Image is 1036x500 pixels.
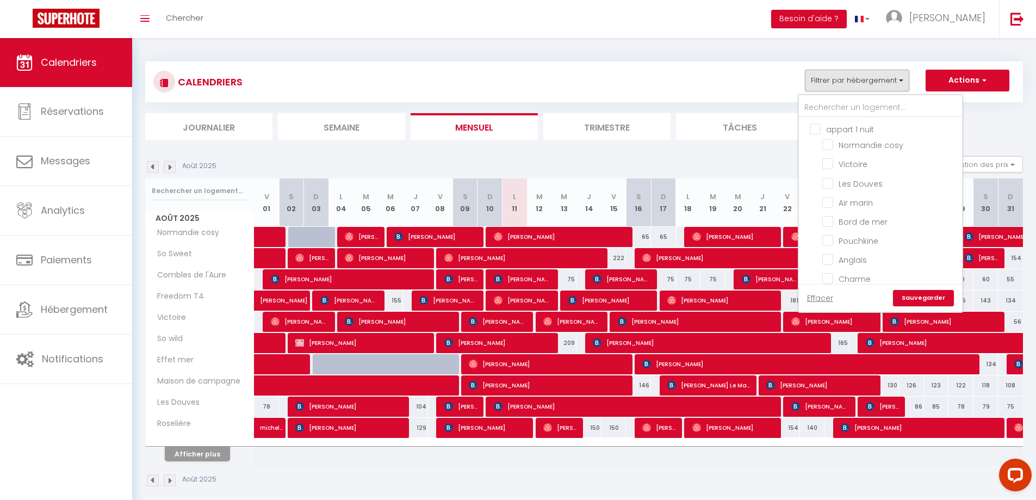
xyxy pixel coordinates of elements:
[1008,192,1013,202] abbr: D
[700,178,725,227] th: 19
[345,226,378,247] span: [PERSON_NAME]
[147,227,222,239] span: Normandie cosy
[295,396,404,417] span: [PERSON_NAME]
[147,248,195,260] span: So Sweet
[973,397,998,417] div: 79
[973,291,998,311] div: 143
[438,192,443,202] abbr: V
[601,418,626,438] div: 150
[469,375,627,396] span: [PERSON_NAME]
[295,248,328,268] span: [PERSON_NAME]
[839,178,883,189] span: Les Douves
[735,192,741,202] abbr: M
[378,178,403,227] th: 06
[893,290,954,306] a: Sauvegarder
[725,178,750,227] th: 20
[700,269,725,289] div: 75
[428,178,453,227] th: 08
[320,290,379,311] span: [PERSON_NAME]
[353,178,379,227] th: 05
[145,113,272,140] li: Journalier
[839,197,873,208] span: Air marin
[667,290,776,311] span: [PERSON_NAME]
[255,397,280,417] div: 78
[279,178,304,227] th: 02
[255,291,280,311] a: [PERSON_NAME]
[667,375,750,396] span: [PERSON_NAME] Le Maitre
[502,178,527,227] th: 11
[41,154,90,168] span: Messages
[403,418,428,438] div: 129
[676,113,803,140] li: Tâches
[494,226,627,247] span: [PERSON_NAME]
[419,290,477,311] span: [PERSON_NAME]
[998,269,1023,289] div: 55
[973,354,998,374] div: 134
[973,375,998,396] div: 118
[601,178,626,227] th: 15
[568,290,652,311] span: [PERSON_NAME]
[1010,12,1024,26] img: logout
[824,333,849,353] div: 165
[182,161,216,171] p: Août 2025
[791,396,849,417] span: [PERSON_NAME]
[313,192,319,202] abbr: D
[839,217,888,227] span: Bord de mer
[676,178,701,227] th: 18
[990,454,1036,500] iframe: LiveChat chat widget
[642,354,976,374] span: [PERSON_NAME]
[775,418,800,438] div: 154
[998,312,1023,332] div: 56
[686,192,690,202] abbr: L
[760,192,765,202] abbr: J
[798,94,963,313] div: Filtrer par hébergement
[345,311,453,332] span: [PERSON_NAME]
[576,178,601,227] th: 14
[152,181,248,201] input: Rechercher un logement...
[791,311,874,332] span: [PERSON_NAME]
[536,192,543,202] abbr: M
[175,70,243,94] h3: CALENDRIERS
[147,269,229,281] span: Combles de l'Aure
[394,226,477,247] span: [PERSON_NAME]
[692,417,776,438] span: [PERSON_NAME]
[295,417,404,438] span: [PERSON_NAME]
[403,397,428,417] div: 104
[387,192,394,202] abbr: M
[926,70,1009,91] button: Actions
[886,10,902,26] img: ...
[587,192,591,202] abbr: J
[552,178,577,227] th: 13
[33,9,100,28] img: Super Booking
[998,397,1023,417] div: 75
[890,311,998,332] span: [PERSON_NAME]
[998,248,1023,268] div: 154
[271,311,329,332] span: [PERSON_NAME]
[775,291,800,311] div: 181
[593,332,826,353] span: [PERSON_NAME]
[413,192,418,202] abbr: J
[576,418,601,438] div: 150
[973,269,998,289] div: 60
[618,311,776,332] span: [PERSON_NAME]
[799,98,962,118] input: Rechercher un logement...
[661,192,666,202] abbr: D
[260,285,310,305] span: [PERSON_NAME]
[909,11,985,24] span: [PERSON_NAME]
[147,354,196,366] span: Effet mer
[866,396,899,417] span: [PERSON_NAME]
[345,248,428,268] span: [PERSON_NAME]
[750,178,775,227] th: 21
[805,70,909,91] button: Filtrer par hébergement
[742,269,800,289] span: [PERSON_NAME]
[166,12,203,23] span: Chercher
[494,269,552,289] span: [PERSON_NAME]
[973,178,998,227] th: 30
[264,192,269,202] abbr: V
[146,211,254,226] span: Août 2025
[469,354,627,374] span: [PERSON_NAME]
[147,397,202,409] span: Les Douves
[642,417,675,438] span: [PERSON_NAME]
[444,269,477,289] span: [PERSON_NAME]
[147,333,188,345] span: So wild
